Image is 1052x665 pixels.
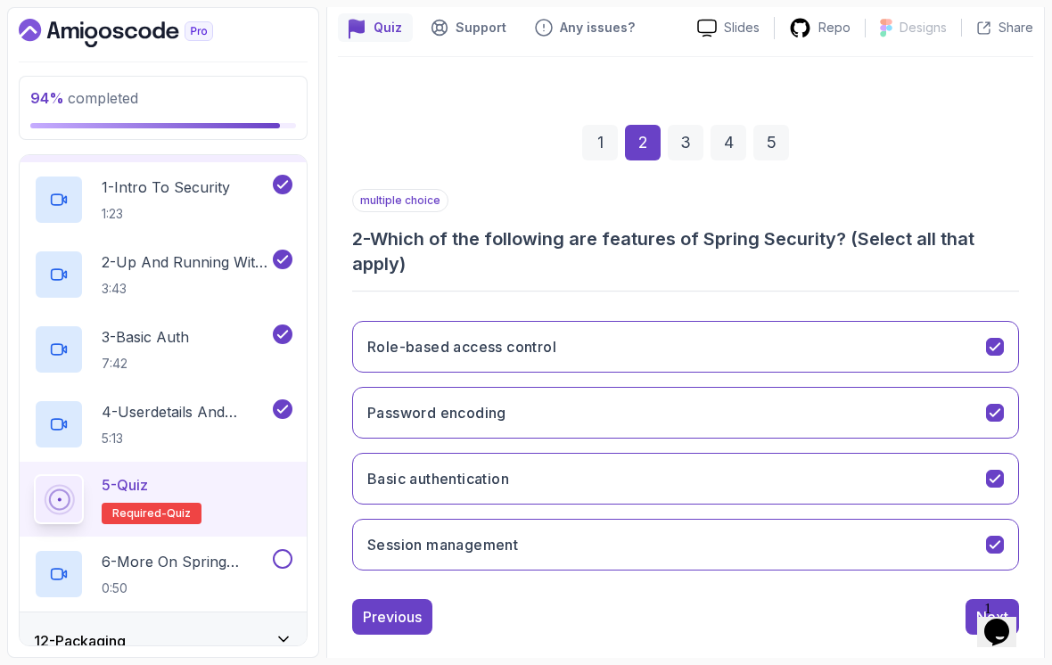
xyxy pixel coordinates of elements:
p: Designs [900,19,947,37]
div: Previous [363,606,422,628]
button: 4-Userdetails And Bcryptpasswordencoder5:13 [34,399,292,449]
button: Share [961,19,1033,37]
button: 2-Up And Running With Spring Security3:43 [34,250,292,300]
button: 5-QuizRequired-quiz [34,474,292,524]
h3: Password encoding [367,402,506,423]
p: Quiz [374,19,402,37]
p: 4 - Userdetails And Bcryptpasswordencoder [102,401,269,423]
p: 7:42 [102,355,189,373]
p: 1 - Intro To Security [102,177,230,198]
button: Basic authentication [352,453,1019,505]
p: 3:43 [102,280,269,298]
div: 2 [625,125,661,160]
span: quiz [167,506,191,521]
p: Support [456,19,506,37]
h3: 12 - Packaging [34,630,126,652]
p: 6 - More On Spring Security Later [102,551,269,572]
a: Slides [683,19,774,37]
button: Previous [352,599,432,635]
p: 2 - Up And Running With Spring Security [102,251,269,273]
div: 4 [711,125,746,160]
p: 3 - Basic Auth [102,326,189,348]
p: multiple choice [352,189,448,212]
span: Required- [112,506,167,521]
p: 1:23 [102,205,230,223]
button: Role-based access control [352,321,1019,373]
button: 1-Intro To Security1:23 [34,175,292,225]
p: Any issues? [560,19,635,37]
h3: Role-based access control [367,336,556,357]
div: 3 [668,125,703,160]
p: 0:50 [102,579,269,597]
span: completed [30,89,138,107]
p: Repo [818,19,851,37]
p: Share [999,19,1033,37]
button: Password encoding [352,387,1019,439]
p: 5:13 [102,430,269,447]
div: Next [976,606,1008,628]
button: 3-Basic Auth7:42 [34,324,292,374]
a: Dashboard [19,19,254,47]
button: 6-More On Spring Security Later0:50 [34,549,292,599]
p: Slides [724,19,760,37]
h3: 2 - Which of the following are features of Spring Security? (Select all that apply) [352,226,1019,276]
button: Next [966,599,1019,635]
button: Support button [420,13,517,42]
a: Repo [775,17,865,39]
button: Session management [352,519,1019,571]
button: quiz button [338,13,413,42]
div: 5 [753,125,789,160]
h3: Session management [367,534,518,555]
span: 94 % [30,89,64,107]
iframe: chat widget [977,594,1034,647]
button: Feedback button [524,13,645,42]
div: 1 [582,125,618,160]
h3: Basic authentication [367,468,509,489]
p: 5 - Quiz [102,474,148,496]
